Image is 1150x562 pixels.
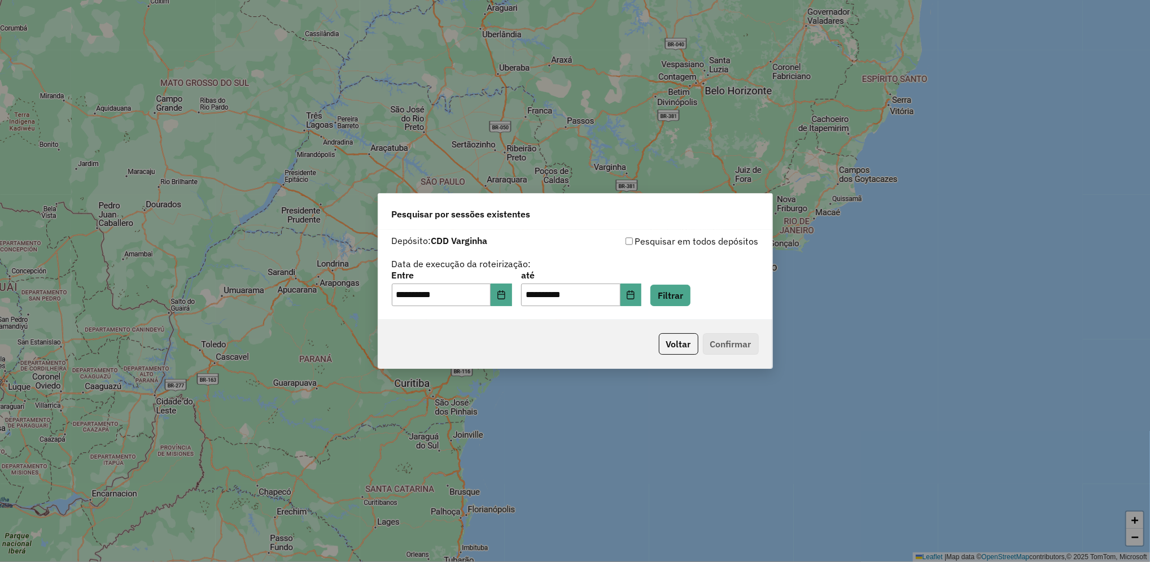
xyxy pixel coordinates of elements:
label: até [521,268,641,282]
label: Entre [392,268,512,282]
div: Pesquisar em todos depósitos [575,234,759,248]
label: Depósito: [392,234,488,247]
button: Choose Date [491,284,512,306]
span: Pesquisar por sessões existentes [392,207,531,221]
button: Choose Date [620,284,642,306]
button: Voltar [659,333,698,355]
strong: CDD Varginha [431,235,488,246]
button: Filtrar [650,285,690,306]
label: Data de execução da roteirização: [392,257,531,271]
